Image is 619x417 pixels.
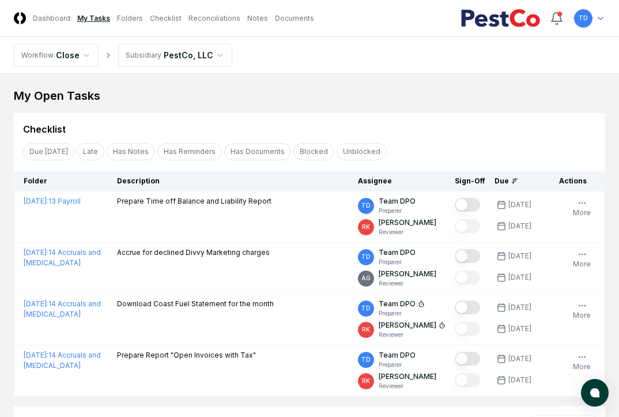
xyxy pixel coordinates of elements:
p: Reviewer [379,330,446,339]
button: Mark complete [455,219,480,233]
span: [DATE] : [24,197,48,205]
span: RK [362,377,370,385]
p: Preparer [379,206,416,215]
p: Prepare Time off Balance and Liability Report [117,196,271,206]
button: Blocked [293,143,334,160]
div: [DATE] [508,251,531,261]
span: [DATE] : [24,248,48,257]
th: Assignee [353,171,450,191]
div: My Open Tasks [14,88,605,104]
span: RK [362,223,370,231]
a: [DATE]:14 Accruals and [MEDICAL_DATA] [24,299,101,318]
a: [DATE]:14 Accruals and [MEDICAL_DATA] [24,248,101,267]
p: [PERSON_NAME] [379,217,436,228]
span: TD [361,253,371,261]
div: Actions [550,176,596,186]
button: Mark complete [455,322,480,336]
button: Mark complete [455,352,480,366]
p: Preparer [379,309,425,318]
th: Folder [14,171,112,191]
span: TD [361,355,371,364]
p: Reviewer [379,279,436,288]
p: Prepare Report "Open Invoices with Tax" [117,350,256,360]
span: TD [579,14,588,22]
span: RK [362,325,370,334]
p: Reviewer [379,228,436,236]
div: [DATE] [508,354,531,364]
a: My Tasks [77,13,110,24]
p: [PERSON_NAME] [379,269,436,279]
div: Checklist [23,122,66,136]
th: Sign-Off [450,171,490,191]
button: Mark complete [455,198,480,212]
div: [DATE] [508,200,531,210]
nav: breadcrumb [14,44,232,67]
a: Notes [247,13,268,24]
p: Team DPO [379,350,416,360]
p: Reviewer [379,382,436,390]
button: More [571,196,593,220]
div: [DATE] [508,324,531,334]
button: Mark complete [455,373,480,387]
button: Mark complete [455,300,480,314]
button: More [571,299,593,323]
span: [DATE] : [24,299,48,308]
a: Documents [275,13,314,24]
span: TD [361,304,371,313]
button: Has Notes [107,143,155,160]
a: Dashboard [33,13,70,24]
span: AG [361,274,371,283]
div: [DATE] [508,221,531,231]
p: Preparer [379,360,416,369]
p: Team DPO [379,247,416,258]
p: Team DPO [379,196,416,206]
div: [DATE] [508,302,531,313]
a: [DATE]:13 Payroll [24,197,81,205]
button: Has Documents [224,143,291,160]
button: Mark complete [455,271,480,284]
button: Due Today [23,143,74,160]
button: More [571,350,593,374]
div: [DATE] [508,272,531,283]
div: [DATE] [508,375,531,385]
button: Has Reminders [157,143,222,160]
p: [PERSON_NAME] [379,320,436,330]
p: Accrue for declined Divvy Marketing charges [117,247,270,258]
img: Logo [14,12,26,24]
p: Download Coast Fuel Statement for the month [117,299,274,309]
a: Folders [117,13,143,24]
span: [DATE] : [24,351,48,359]
p: Team DPO [379,299,416,309]
button: More [571,247,593,272]
div: Workflow [21,50,54,61]
button: Mark complete [455,249,480,263]
a: Checklist [150,13,182,24]
div: Due [495,176,541,186]
div: Subsidiary [126,50,161,61]
img: PestCo logo [461,9,541,28]
button: atlas-launcher [581,379,609,407]
p: [PERSON_NAME] [379,371,436,382]
a: [DATE]:14 Accruals and [MEDICAL_DATA] [24,351,101,370]
a: Reconciliations [188,13,240,24]
th: Description [112,171,353,191]
button: Late [77,143,104,160]
span: TD [361,201,371,210]
button: TD [573,8,594,29]
button: Unblocked [337,143,387,160]
p: Preparer [379,258,416,266]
